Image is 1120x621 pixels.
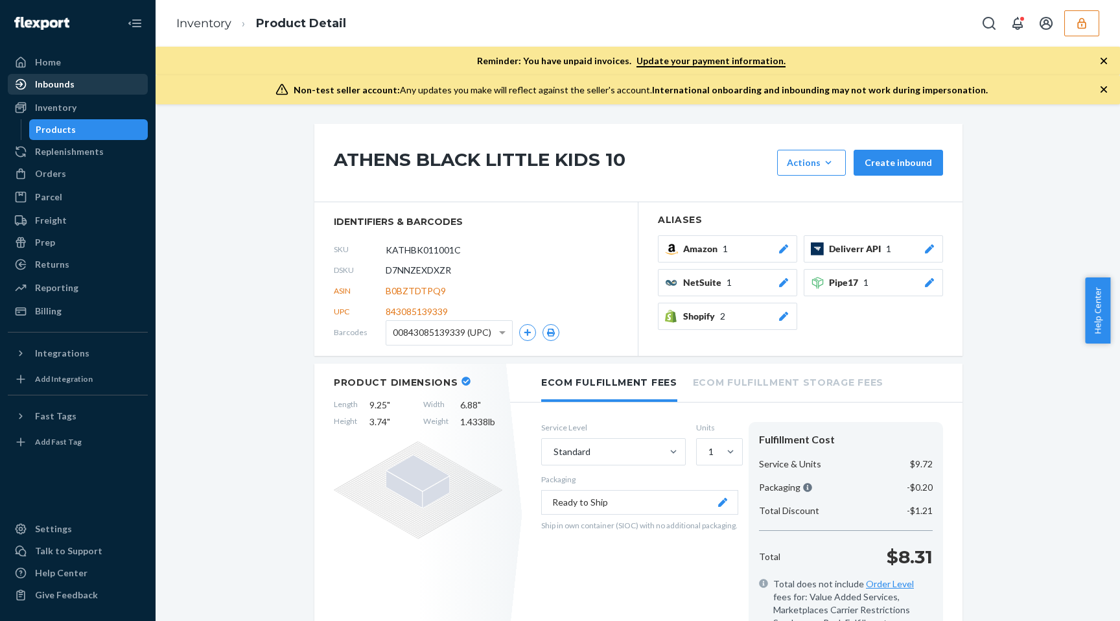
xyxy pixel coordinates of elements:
button: NetSuite1 [658,269,797,296]
h2: Aliases [658,215,943,225]
label: Units [696,422,738,433]
span: Weight [423,416,449,428]
span: 00843085139339 (UPC) [393,322,491,344]
a: Orders [8,163,148,184]
div: Integrations [35,347,89,360]
div: Fast Tags [35,410,76,423]
div: Any updates you make will reflect against the seller's account. [294,84,988,97]
div: Add Fast Tag [35,436,82,447]
a: Replenishments [8,141,148,162]
span: 1 [886,242,891,255]
p: Reminder: You have unpaid invoices. [477,54,786,67]
a: Inbounds [8,74,148,95]
p: Service & Units [759,458,821,471]
button: Help Center [1085,277,1110,344]
div: 1 [708,445,714,458]
span: Non-test seller account: [294,84,400,95]
button: Open notifications [1005,10,1031,36]
a: Returns [8,254,148,275]
span: 3.74 [369,416,412,428]
p: -$0.20 [907,481,933,494]
h2: Product Dimensions [334,377,458,388]
a: Freight [8,210,148,231]
h1: ATHENS BLACK LITTLE KIDS 10 [334,150,771,176]
a: Home [8,52,148,73]
button: Actions [777,150,846,176]
span: 1 [727,276,732,289]
span: " [478,399,481,410]
div: Reporting [35,281,78,294]
button: Create inbound [854,150,943,176]
a: Add Fast Tag [8,432,148,452]
span: 2 [720,310,725,323]
button: Open Search Box [976,10,1002,36]
div: Orders [35,167,66,180]
div: Replenishments [35,145,104,158]
button: Open account menu [1033,10,1059,36]
span: International onboarding and inbounding may not work during impersonation. [652,84,988,95]
span: Deliverr API [829,242,886,255]
a: Reporting [8,277,148,298]
div: Returns [35,258,69,271]
span: identifiers & barcodes [334,215,618,228]
button: Deliverr API1 [804,235,943,263]
div: Inbounds [35,78,75,91]
span: DSKU [334,264,386,275]
span: NetSuite [683,276,727,289]
p: Total [759,550,780,563]
button: Amazon1 [658,235,797,263]
div: Parcel [35,191,62,204]
a: Talk to Support [8,541,148,561]
input: 1 [707,445,708,458]
a: Settings [8,519,148,539]
div: Freight [35,214,67,227]
p: Packaging [541,474,738,485]
button: Shopify2 [658,303,797,330]
div: Inventory [35,101,76,114]
div: Billing [35,305,62,318]
span: 1 [863,276,869,289]
a: Add Integration [8,369,148,390]
img: Flexport logo [14,17,69,30]
ol: breadcrumbs [166,5,356,43]
div: Products [36,123,76,136]
span: Width [423,399,449,412]
button: Fast Tags [8,406,148,427]
a: Product Detail [256,16,346,30]
div: Prep [35,236,55,249]
span: Amazon [683,242,723,255]
button: Ready to Ship [541,490,738,515]
p: -$1.21 [907,504,933,517]
a: Billing [8,301,148,322]
div: Help Center [35,567,87,580]
span: 6.88 [460,399,502,412]
a: Order Level [866,578,914,589]
a: Products [29,119,148,140]
span: Length [334,399,358,412]
span: " [387,399,390,410]
span: ASIN [334,285,386,296]
span: 1 [723,242,728,255]
span: SKU [334,244,386,255]
span: 1.4338 lb [460,416,502,428]
span: D7NNZEXDXZR [386,264,451,277]
button: Give Feedback [8,585,148,605]
span: 843085139339 [386,305,448,318]
a: Prep [8,232,148,253]
div: Add Integration [35,373,93,384]
label: Service Level [541,422,686,433]
button: Integrations [8,343,148,364]
a: Parcel [8,187,148,207]
a: Inventory [176,16,231,30]
li: Ecom Fulfillment Fees [541,364,677,402]
button: Close Navigation [122,10,148,36]
a: Inventory [8,97,148,118]
p: $9.72 [910,458,933,471]
div: Actions [787,156,836,169]
div: Settings [35,522,72,535]
input: Standard [552,445,554,458]
p: Total Discount [759,504,819,517]
div: Standard [554,445,590,458]
div: Fulfillment Cost [759,432,933,447]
